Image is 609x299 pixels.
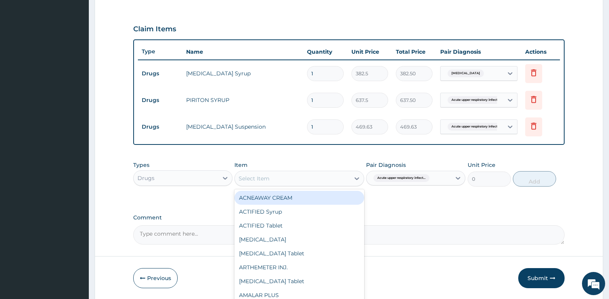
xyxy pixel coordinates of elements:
[234,274,364,288] div: [MEDICAL_DATA] Tablet
[4,211,147,238] textarea: Type your message and hit 'Enter'
[234,260,364,274] div: ARTHEMETER INJ.
[133,214,565,221] label: Comment
[348,44,392,59] th: Unit Price
[40,43,130,53] div: Chat with us now
[45,97,107,175] span: We're online!
[137,174,154,182] div: Drugs
[366,161,406,169] label: Pair Diagnosis
[234,161,248,169] label: Item
[133,25,176,34] h3: Claim Items
[133,162,149,168] label: Types
[133,268,178,288] button: Previous
[521,44,560,59] th: Actions
[182,92,304,108] td: PIRITON SYRUP
[234,191,364,205] div: ACNEAWAY CREAM
[468,161,495,169] label: Unit Price
[448,70,484,77] span: [MEDICAL_DATA]
[182,119,304,134] td: [MEDICAL_DATA] Suspension
[513,171,556,187] button: Add
[234,246,364,260] div: [MEDICAL_DATA] Tablet
[127,4,145,22] div: Minimize live chat window
[448,123,504,131] span: Acute upper respiratory infect...
[182,44,304,59] th: Name
[436,44,521,59] th: Pair Diagnosis
[182,66,304,81] td: [MEDICAL_DATA] Syrup
[234,205,364,219] div: ACTIFIED Syrup
[234,219,364,233] div: ACTIFIED Tablet
[448,96,504,104] span: Acute upper respiratory infect...
[138,66,182,81] td: Drugs
[138,93,182,107] td: Drugs
[239,175,270,182] div: Select Item
[14,39,31,58] img: d_794563401_company_1708531726252_794563401
[518,268,565,288] button: Submit
[138,120,182,134] td: Drugs
[138,44,182,59] th: Type
[303,44,348,59] th: Quantity
[373,174,429,182] span: Acute upper respiratory infect...
[392,44,436,59] th: Total Price
[234,233,364,246] div: [MEDICAL_DATA]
